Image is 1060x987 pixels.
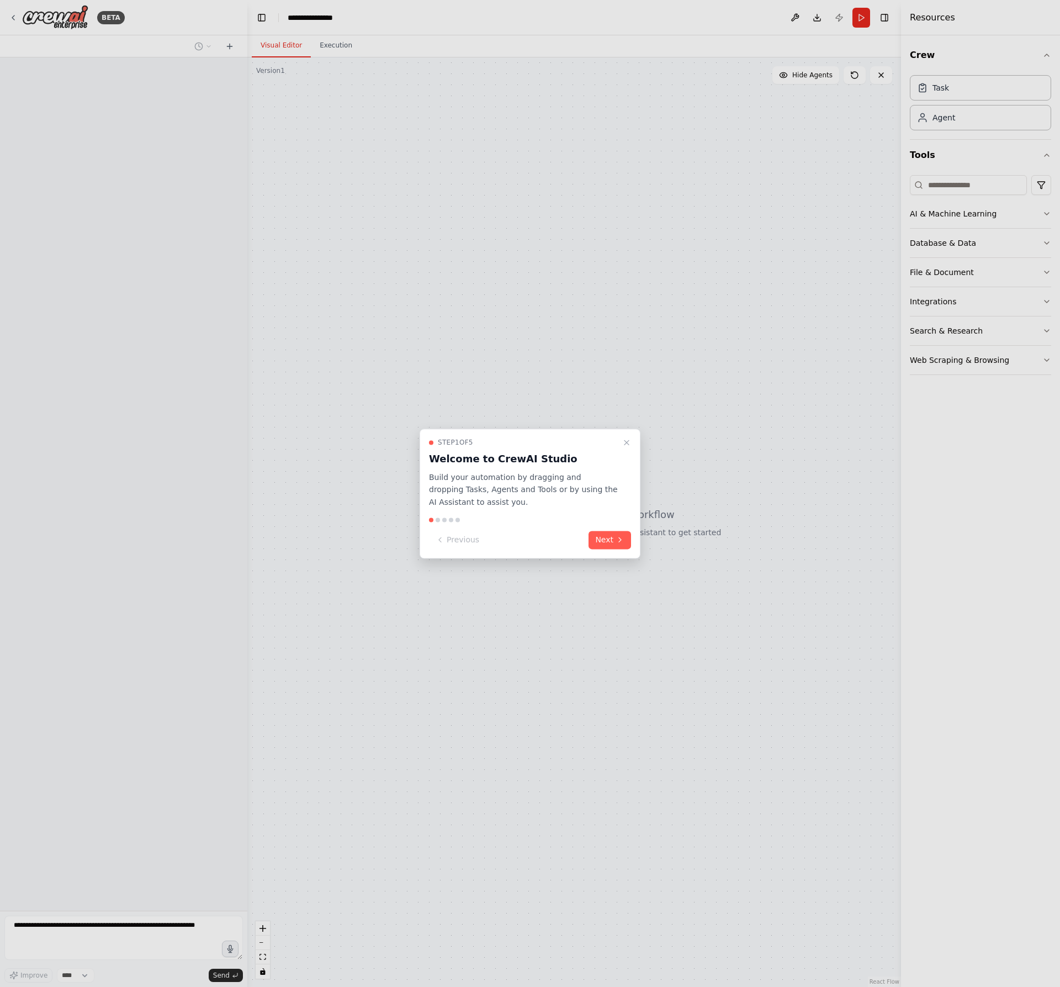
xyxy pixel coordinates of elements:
[429,471,618,509] p: Build your automation by dragging and dropping Tasks, Agents and Tools or by using the AI Assista...
[429,451,618,467] h3: Welcome to CrewAI Studio
[438,438,473,447] span: Step 1 of 5
[589,531,631,549] button: Next
[429,531,486,549] button: Previous
[620,436,633,449] button: Close walkthrough
[254,10,269,25] button: Hide left sidebar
